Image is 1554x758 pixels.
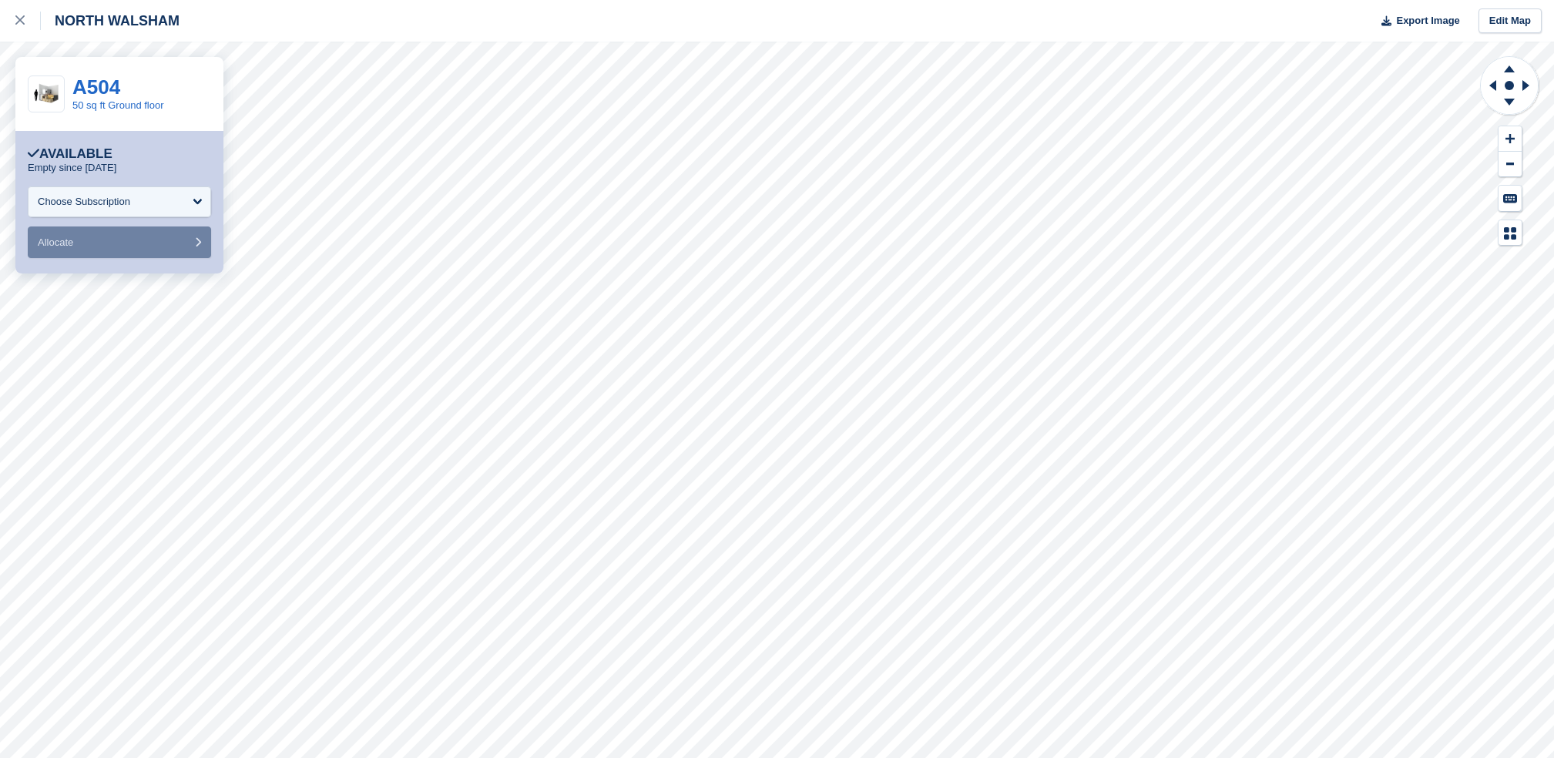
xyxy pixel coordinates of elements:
a: A504 [72,75,120,99]
button: Zoom Out [1499,152,1522,177]
a: 50 sq ft Ground floor [72,99,164,111]
button: Keyboard Shortcuts [1499,186,1522,211]
button: Export Image [1372,8,1460,34]
button: Zoom In [1499,126,1522,152]
img: 50-sqft-unit.jpg [29,81,64,108]
span: Export Image [1396,13,1459,29]
div: NORTH WALSHAM [41,12,180,30]
span: Allocate [38,236,73,248]
div: Available [28,146,112,162]
div: Choose Subscription [38,194,130,210]
button: Map Legend [1499,220,1522,246]
a: Edit Map [1478,8,1542,34]
button: Allocate [28,226,211,258]
p: Empty since [DATE] [28,162,116,174]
